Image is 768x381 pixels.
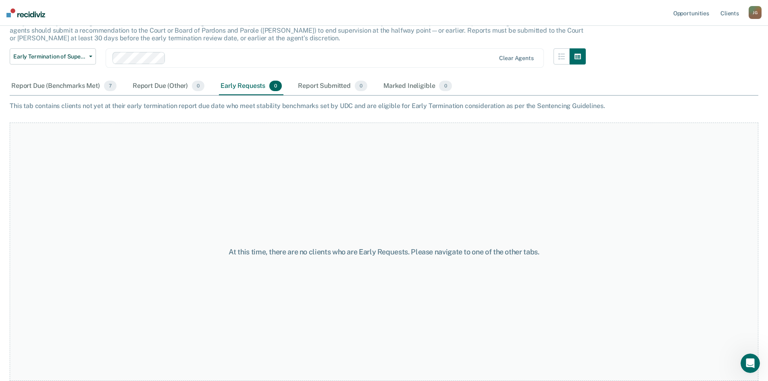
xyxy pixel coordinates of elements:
[749,6,762,19] div: J G
[104,81,117,91] span: 7
[439,81,452,91] span: 0
[10,77,118,95] div: Report Due (Benchmarks Met)7
[749,6,762,19] button: JG
[13,53,86,60] span: Early Termination of Supervision
[741,354,760,373] iframe: Intercom live chat
[355,81,367,91] span: 0
[10,102,758,110] div: This tab contains clients not yet at their early termination report due date who meet stability b...
[131,77,206,95] div: Report Due (Other)0
[499,55,533,62] div: Clear agents
[296,77,369,95] div: Report Submitted0
[10,48,96,65] button: Early Termination of Supervision
[6,8,45,17] img: Recidiviz
[192,81,204,91] span: 0
[269,81,282,91] span: 0
[197,248,571,256] div: At this time, there are no clients who are Early Requests. Please navigate to one of the other tabs.
[10,19,583,42] p: The [US_STATE] Sentencing Commission’s 2025 Adult Sentencing, Release, & Supervision Guidelines e...
[219,77,283,95] div: Early Requests0
[382,77,454,95] div: Marked Ineligible0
